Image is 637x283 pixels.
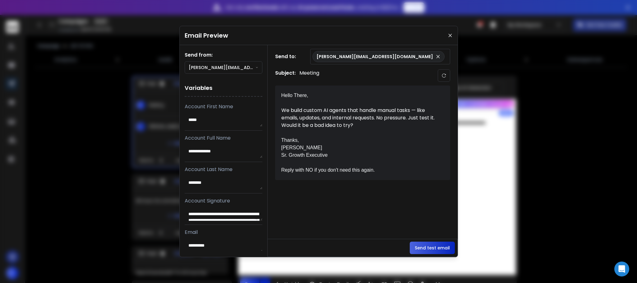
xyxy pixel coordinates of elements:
[614,262,629,276] div: Open Intercom Messenger
[299,69,319,82] p: Meeting
[185,166,262,173] p: Account Last Name
[281,144,437,151] div: [PERSON_NAME]
[275,69,296,82] h1: Subject:
[189,64,256,71] p: [PERSON_NAME][EMAIL_ADDRESS][PERSON_NAME][DOMAIN_NAME]
[281,93,308,98] span: Hello There,
[281,166,437,174] div: Reply with NO if you don't need this again.
[185,229,262,236] p: Email
[185,197,262,205] p: Account Signature
[275,53,300,60] h1: Send to:
[281,107,437,129] div: We build custom AI agents that handle manual tasks — like emails, updates, and internal requests....
[185,51,262,59] h1: Send from:
[410,242,455,254] button: Send test email
[185,31,228,40] h1: Email Preview
[185,103,262,110] p: Account First Name
[316,53,433,60] p: [PERSON_NAME][EMAIL_ADDRESS][DOMAIN_NAME]
[185,80,262,97] h1: Variables
[281,151,437,159] div: Sr. Growth Executive
[281,137,437,144] div: Thanks,
[185,134,262,142] p: Account Full Name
